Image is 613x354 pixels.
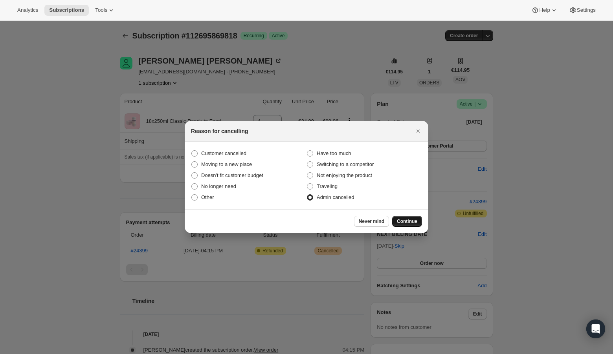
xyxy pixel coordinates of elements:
button: Settings [564,5,600,16]
span: Traveling [317,183,338,189]
span: Moving to a new place [201,161,252,167]
button: Help [527,5,562,16]
span: Subscriptions [49,7,84,13]
span: Have too much [317,150,351,156]
span: Help [539,7,550,13]
span: Not enjoying the product [317,172,372,178]
span: Switching to a competitor [317,161,374,167]
span: Analytics [17,7,38,13]
div: Open Intercom Messenger [586,319,605,338]
span: Other [201,194,214,200]
button: Analytics [13,5,43,16]
span: Customer cancelled [201,150,246,156]
button: Tools [90,5,120,16]
h2: Reason for cancelling [191,127,248,135]
button: Subscriptions [44,5,89,16]
span: Doesn't fit customer budget [201,172,263,178]
button: Never mind [354,216,389,227]
span: Tools [95,7,107,13]
span: Never mind [359,218,384,224]
span: No longer need [201,183,236,189]
span: Settings [577,7,596,13]
button: Close [413,126,424,137]
span: Continue [397,218,417,224]
button: Continue [392,216,422,227]
span: Admin cancelled [317,194,354,200]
